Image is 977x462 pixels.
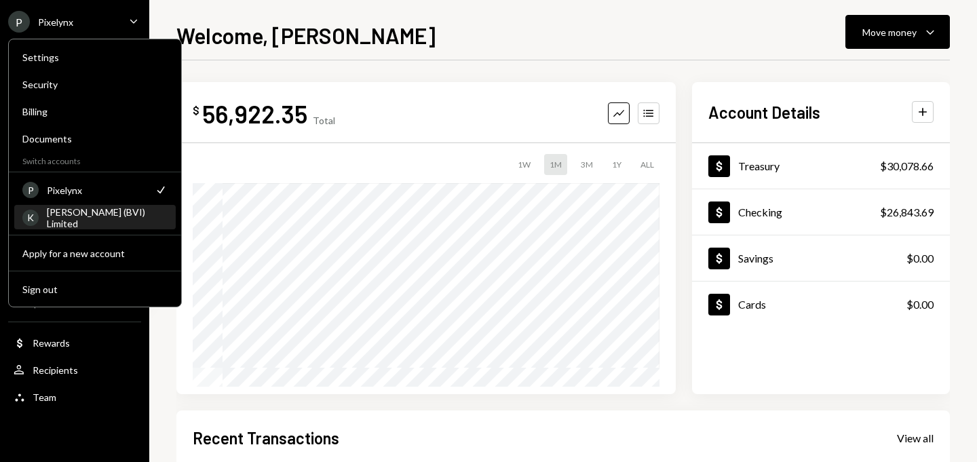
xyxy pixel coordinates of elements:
[8,385,141,409] a: Team
[202,98,307,129] div: 56,922.35
[906,250,934,267] div: $0.00
[880,204,934,220] div: $26,843.69
[38,16,73,28] div: Pixelynx
[906,296,934,313] div: $0.00
[862,25,917,39] div: Move money
[692,143,950,189] a: Treasury$30,078.66
[22,52,168,63] div: Settings
[9,153,181,166] div: Switch accounts
[635,154,659,175] div: ALL
[22,133,168,145] div: Documents
[193,427,339,449] h2: Recent Transactions
[14,126,176,151] a: Documents
[22,284,168,295] div: Sign out
[738,298,766,311] div: Cards
[8,330,141,355] a: Rewards
[22,79,168,90] div: Security
[47,185,146,196] div: Pixelynx
[47,206,168,229] div: [PERSON_NAME] (BVI) Limited
[544,154,567,175] div: 1M
[33,391,56,403] div: Team
[14,45,176,69] a: Settings
[8,11,30,33] div: P
[897,430,934,445] a: View all
[22,182,39,198] div: P
[14,72,176,96] a: Security
[22,248,168,259] div: Apply for a new account
[692,235,950,281] a: Savings$0.00
[33,337,70,349] div: Rewards
[193,104,199,117] div: $
[708,101,820,123] h2: Account Details
[880,158,934,174] div: $30,078.66
[738,206,782,218] div: Checking
[738,252,773,265] div: Savings
[845,15,950,49] button: Move money
[512,154,536,175] div: 1W
[14,99,176,123] a: Billing
[14,242,176,266] button: Apply for a new account
[14,205,176,229] a: K[PERSON_NAME] (BVI) Limited
[897,431,934,445] div: View all
[607,154,627,175] div: 1Y
[575,154,598,175] div: 3M
[738,159,780,172] div: Treasury
[313,115,335,126] div: Total
[14,277,176,302] button: Sign out
[8,358,141,382] a: Recipients
[33,364,78,376] div: Recipients
[692,282,950,327] a: Cards$0.00
[176,22,436,49] h1: Welcome, [PERSON_NAME]
[22,106,168,117] div: Billing
[692,189,950,235] a: Checking$26,843.69
[22,210,39,226] div: K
